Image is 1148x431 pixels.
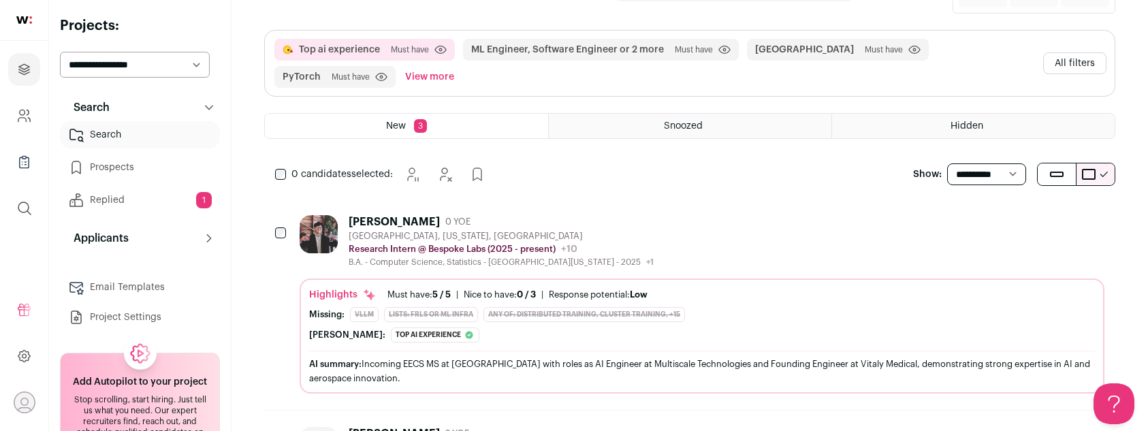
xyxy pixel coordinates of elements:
img: wellfound-shorthand-0d5821cbd27db2630d0214b213865d53afaa358527fdda9d0ea32b1df1b89c2c.svg [16,16,32,24]
span: Low [630,290,648,299]
a: Email Templates [60,274,220,301]
button: Top ai experience [299,43,380,57]
div: Missing: [309,309,345,320]
a: Project Settings [60,304,220,331]
div: Incoming EECS MS at [GEOGRAPHIC_DATA] with roles as AI Engineer at Multiscale Technologies and Fo... [309,357,1095,385]
p: Research Intern @ Bespoke Labs (2025 - present) [349,244,556,255]
iframe: Help Scout Beacon - Open [1094,383,1134,424]
div: Nice to have: [464,289,536,300]
span: Must have [865,44,903,55]
button: Search [60,94,220,121]
a: Prospects [60,154,220,181]
div: Any of: Distributed training, Cluster training, +15 [483,307,685,322]
a: Company and ATS Settings [8,99,40,132]
span: AI summary: [309,360,362,368]
span: Must have [675,44,713,55]
div: Top ai experience [391,328,479,342]
a: Replied1 [60,187,220,214]
h2: Projects: [60,16,220,35]
div: Must have: [387,289,451,300]
button: [GEOGRAPHIC_DATA] [755,43,854,57]
span: Hidden [951,121,983,131]
span: +10 [561,244,577,254]
a: Snoozed [549,114,831,138]
span: Snoozed [664,121,703,131]
div: [GEOGRAPHIC_DATA], [US_STATE], [GEOGRAPHIC_DATA] [349,231,654,242]
div: Lists: FRLs or ML infra [384,307,478,322]
div: [PERSON_NAME]: [309,330,385,340]
a: Projects [8,53,40,86]
button: View more [402,66,457,88]
a: Search [60,121,220,148]
span: 0 candidates [291,170,351,179]
a: Hidden [832,114,1115,138]
button: All filters [1043,52,1106,74]
span: 1 [196,192,212,208]
span: selected: [291,167,393,181]
span: New [386,121,406,131]
h2: Add Autopilot to your project [73,375,207,389]
span: 0 YOE [445,217,471,227]
a: [PERSON_NAME] 0 YOE [GEOGRAPHIC_DATA], [US_STATE], [GEOGRAPHIC_DATA] Research Intern @ Bespoke La... [300,215,1104,394]
span: 0 / 3 [517,290,536,299]
span: Must have [391,44,429,55]
button: PyTorch [283,70,321,84]
div: vLLM [350,307,379,322]
p: Show: [913,167,942,181]
div: [PERSON_NAME] [349,215,440,229]
p: Search [65,99,110,116]
span: Must have [332,71,370,82]
ul: | | [387,289,648,300]
span: 3 [414,119,427,133]
img: c02cd32eb1c0a153827545c5e7af44ab806b72f1a25fe7c1abb17dc3bdafabec.jpg [300,215,338,253]
span: 5 / 5 [432,290,451,299]
button: Open dropdown [14,392,35,413]
div: Highlights [309,288,377,302]
span: +1 [646,258,654,266]
div: Response potential: [549,289,648,300]
div: B.A. - Computer Science, Statistics - [GEOGRAPHIC_DATA][US_STATE] - 2025 [349,257,654,268]
a: Company Lists [8,146,40,178]
button: ML Engineer, Software Engineer or 2 more [471,43,664,57]
p: Applicants [65,230,129,246]
button: Applicants [60,225,220,252]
